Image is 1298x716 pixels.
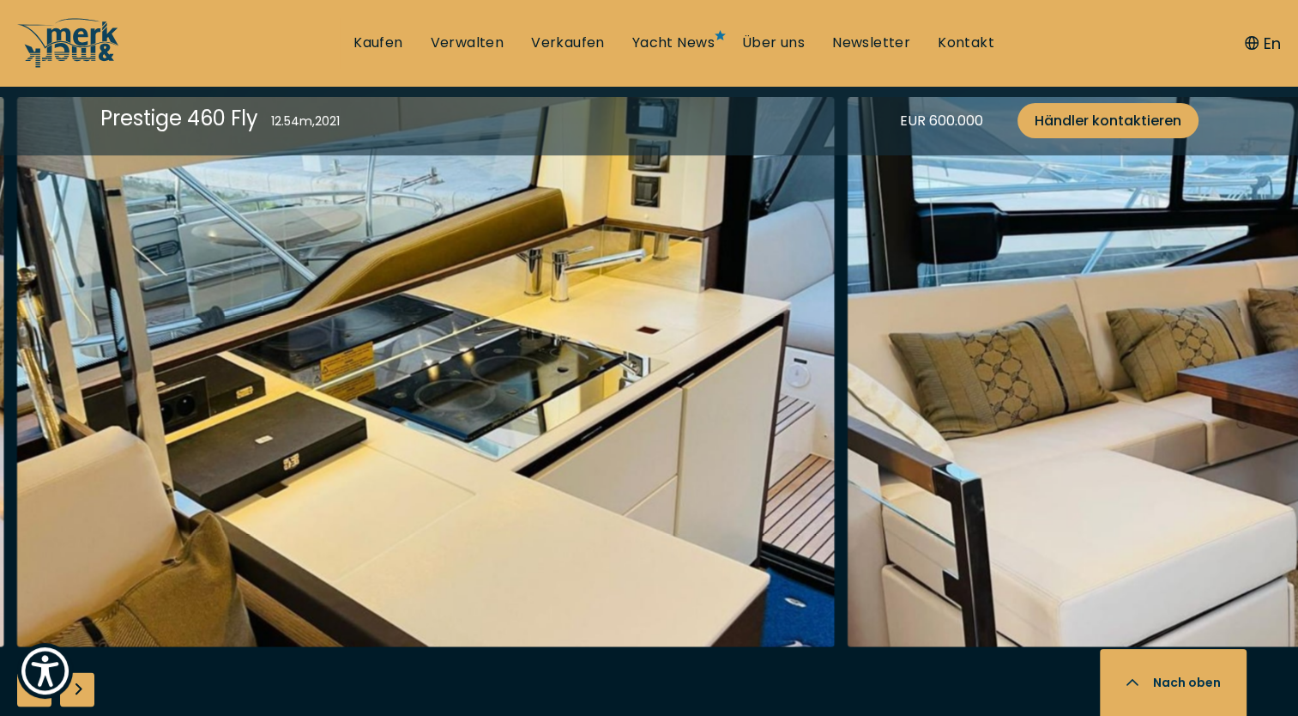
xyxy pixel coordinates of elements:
[100,103,258,133] div: Prestige 460 Fly
[271,112,340,130] div: 12.54 m , 2021
[742,33,805,52] a: Über uns
[938,33,994,52] a: Kontakt
[632,33,715,52] a: Yacht News
[1245,32,1281,55] button: En
[531,33,605,52] a: Verkaufen
[1017,103,1198,138] a: Händler kontaktieren
[17,672,51,707] div: Previous slide
[1035,110,1181,131] span: Händler kontaktieren
[17,97,835,646] img: Merk&Merk
[832,33,910,52] a: Newsletter
[431,33,504,52] a: Verwalten
[900,110,983,131] div: EUR 600.000
[1100,649,1247,716] button: Nach oben
[60,672,94,707] div: Next slide
[17,643,73,699] button: Show Accessibility Preferences
[353,33,402,52] a: Kaufen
